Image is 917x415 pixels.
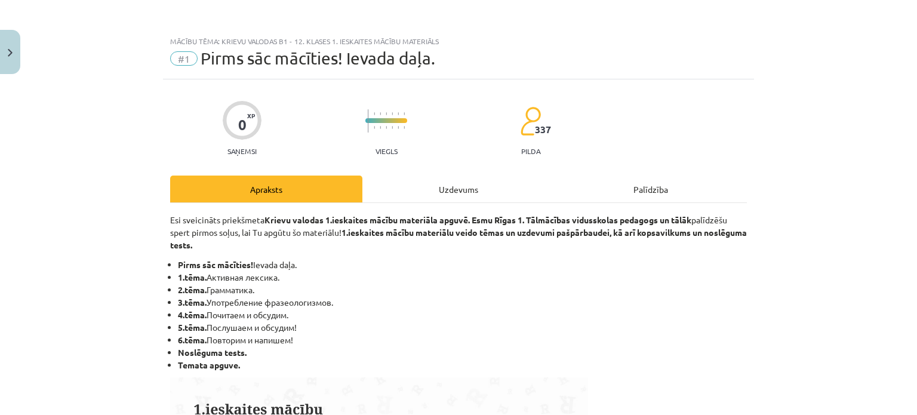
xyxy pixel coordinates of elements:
p: Esi sveicināts priekšmeta palīdzēšu spert pirmos soļus, lai Tu apgūtu šo materiālu! [170,214,747,251]
li: Грамматика. [178,284,747,296]
p: Saņemsi [223,147,261,155]
img: icon-short-line-57e1e144782c952c97e751825c79c345078a6d821885a25fce030b3d8c18986b.svg [404,126,405,129]
img: icon-short-line-57e1e144782c952c97e751825c79c345078a6d821885a25fce030b3d8c18986b.svg [374,112,375,115]
li: Повторим и напишем! [178,334,747,346]
b: 6.tēma. [178,334,207,345]
p: pilda [521,147,540,155]
div: Uzdevums [362,176,555,202]
b: Temata apguve. [178,359,240,370]
li: Ievada daļa. [178,259,747,271]
span: #1 [170,51,198,66]
li: Почитаем и обсудим. [178,309,747,321]
p: Viegls [376,147,398,155]
span: XP [247,112,255,119]
b: Pirms sāc mācīties! [178,259,253,270]
b: Noslēguma tests. [178,347,247,358]
img: icon-short-line-57e1e144782c952c97e751825c79c345078a6d821885a25fce030b3d8c18986b.svg [380,126,381,129]
div: Apraksts [170,176,362,202]
img: icon-close-lesson-0947bae3869378f0d4975bcd49f059093ad1ed9edebbc8119c70593378902aed.svg [8,49,13,57]
b: 1.tēma. [178,272,207,282]
img: icon-short-line-57e1e144782c952c97e751825c79c345078a6d821885a25fce030b3d8c18986b.svg [398,126,399,129]
div: 0 [238,116,247,133]
div: Mācību tēma: Krievu valodas b1 - 12. klases 1. ieskaites mācību materiāls [170,37,747,45]
img: icon-short-line-57e1e144782c952c97e751825c79c345078a6d821885a25fce030b3d8c18986b.svg [380,112,381,115]
div: Palīdzība [555,176,747,202]
b: 4.tēma. [178,309,207,320]
span: 337 [535,124,551,135]
img: icon-short-line-57e1e144782c952c97e751825c79c345078a6d821885a25fce030b3d8c18986b.svg [392,126,393,129]
img: icon-short-line-57e1e144782c952c97e751825c79c345078a6d821885a25fce030b3d8c18986b.svg [392,112,393,115]
img: icon-short-line-57e1e144782c952c97e751825c79c345078a6d821885a25fce030b3d8c18986b.svg [398,112,399,115]
li: Активная лексика. [178,271,747,284]
strong: Krievu valodas 1.ieskaites mācību materiāla apguvē. Esmu Rīgas 1. Tālmācības vidusskolas pedagogs... [264,214,691,225]
span: Pirms sāc mācīties! Ievada daļa. [201,48,435,68]
img: icon-short-line-57e1e144782c952c97e751825c79c345078a6d821885a25fce030b3d8c18986b.svg [386,112,387,115]
b: 3.tēma. [178,297,207,308]
img: icon-short-line-57e1e144782c952c97e751825c79c345078a6d821885a25fce030b3d8c18986b.svg [374,126,375,129]
img: icon-short-line-57e1e144782c952c97e751825c79c345078a6d821885a25fce030b3d8c18986b.svg [386,126,387,129]
b: 5.tēma. [178,322,207,333]
img: icon-short-line-57e1e144782c952c97e751825c79c345078a6d821885a25fce030b3d8c18986b.svg [404,112,405,115]
li: Употребление фразеологизмов. [178,296,747,309]
img: students-c634bb4e5e11cddfef0936a35e636f08e4e9abd3cc4e673bd6f9a4125e45ecb1.svg [520,106,541,136]
li: Послушаем и обсудим! [178,321,747,334]
b: 2.tēma. [178,284,207,295]
img: icon-long-line-d9ea69661e0d244f92f715978eff75569469978d946b2353a9bb055b3ed8787d.svg [368,109,369,133]
strong: 1.ieskaites mācību materiālu veido tēmas un uzdevumi pašpārbaudei, kā arī kopsavilkums un noslēgu... [170,227,747,250]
